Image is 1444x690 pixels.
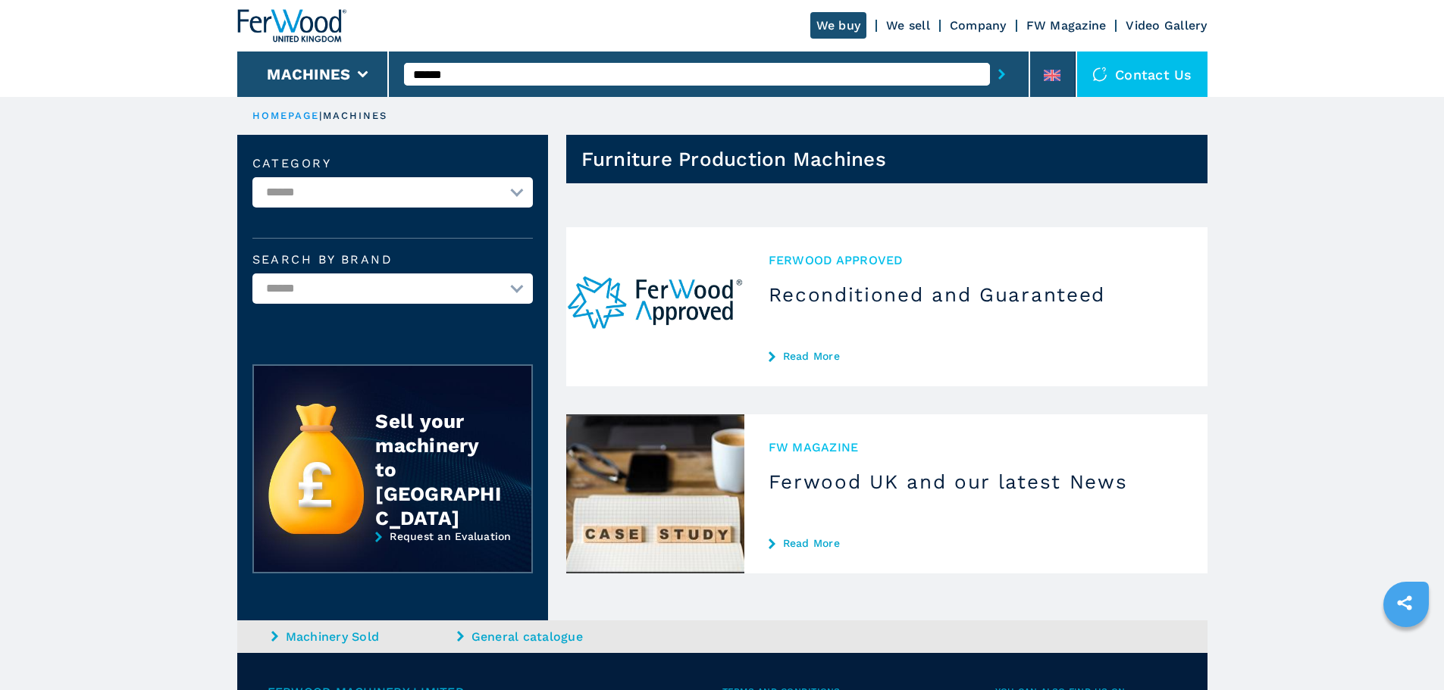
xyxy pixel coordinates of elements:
[267,65,350,83] button: Machines
[1026,18,1107,33] a: FW Magazine
[252,158,533,170] label: Category
[252,110,320,121] a: HOMEPAGE
[252,254,533,266] label: Search by brand
[271,628,453,645] a: Machinery Sold
[319,110,322,121] span: |
[886,18,930,33] a: We sell
[1126,18,1207,33] a: Video Gallery
[769,470,1183,494] h3: Ferwood UK and our latest News
[237,9,346,42] img: Ferwood
[950,18,1007,33] a: Company
[375,409,501,530] div: Sell your machinery to [GEOGRAPHIC_DATA]
[1386,584,1424,622] a: sharethis
[1380,622,1433,679] iframe: Chat
[769,251,1183,269] span: Ferwood Approved
[1092,67,1107,82] img: Contact us
[252,530,533,585] a: Request an Evaluation
[581,147,886,171] h1: Furniture Production Machines
[457,628,639,645] a: General catalogue
[1077,52,1208,97] div: Contact us
[810,12,867,39] a: We buy
[769,283,1183,307] h3: Reconditioned and Guaranteed
[769,350,1183,362] a: Read More
[990,57,1013,92] button: submit-button
[566,414,744,573] img: Ferwood UK and our latest News
[323,109,388,123] p: machines
[769,537,1183,549] a: Read More
[566,227,744,386] img: Reconditioned and Guaranteed
[769,439,1183,456] span: FW MAGAZINE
